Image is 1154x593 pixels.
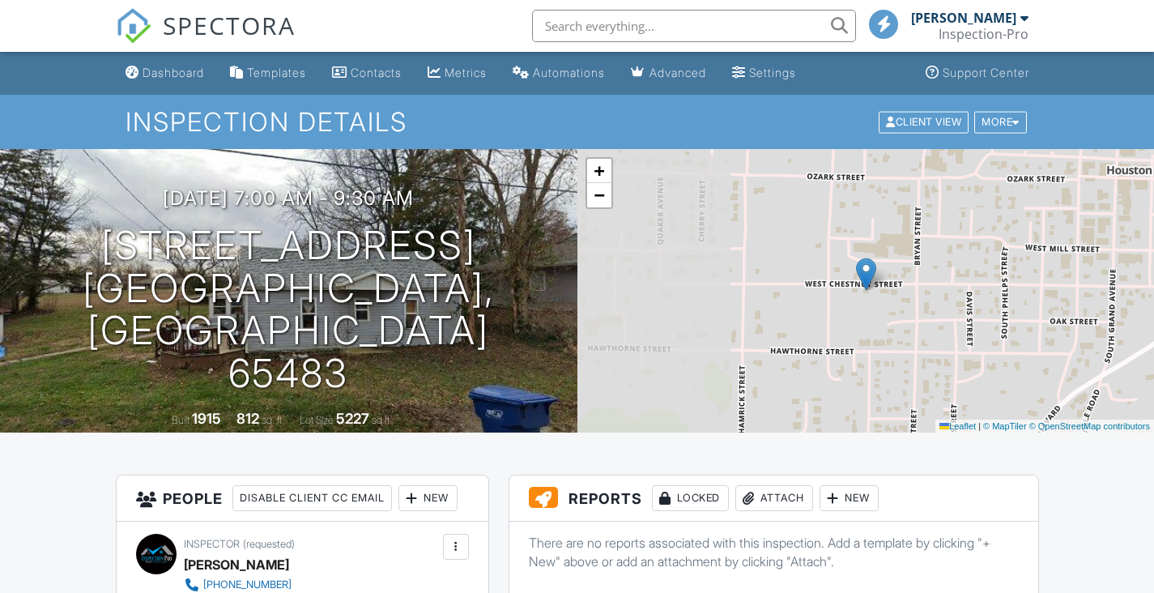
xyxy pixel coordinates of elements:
h1: Inspection Details [126,108,1028,136]
a: Templates [224,58,313,88]
span: sq. ft. [262,414,284,426]
div: [PERSON_NAME] [911,10,1016,26]
div: Contacts [351,66,402,79]
div: Attach [735,485,813,511]
span: | [978,421,981,431]
a: Automations (Basic) [506,58,611,88]
a: [PHONE_NUMBER] [184,577,370,593]
div: Locked [652,485,729,511]
a: © OpenStreetMap contributors [1029,421,1150,431]
div: 812 [236,410,259,427]
span: Built [172,414,189,426]
a: Settings [726,58,803,88]
a: SPECTORA [116,22,296,56]
span: Lot Size [300,414,334,426]
div: Metrics [445,66,487,79]
div: Templates [247,66,306,79]
div: Dashboard [143,66,204,79]
span: SPECTORA [163,8,296,42]
span: + [594,160,604,181]
div: Client View [879,111,969,133]
input: Search everything... [532,10,856,42]
h3: Reports [509,476,1038,522]
a: Leaflet [939,421,976,431]
div: More [974,111,1027,133]
div: Inspection-Pro [939,26,1028,42]
div: 5227 [336,410,369,427]
img: Marker [856,258,876,291]
span: sq.ft. [372,414,392,426]
span: − [594,185,604,205]
div: Advanced [649,66,706,79]
h1: [STREET_ADDRESS] [GEOGRAPHIC_DATA], [GEOGRAPHIC_DATA] 65483 [26,224,551,395]
div: Disable Client CC Email [232,485,392,511]
a: Metrics [421,58,493,88]
a: Client View [877,115,973,127]
div: New [820,485,879,511]
div: New [398,485,458,511]
a: Contacts [326,58,408,88]
p: There are no reports associated with this inspection. Add a template by clicking "+ New" above or... [529,534,1019,570]
img: The Best Home Inspection Software - Spectora [116,8,151,44]
div: Support Center [943,66,1029,79]
div: [PERSON_NAME] [184,552,289,577]
a: © MapTiler [983,421,1027,431]
div: Settings [749,66,796,79]
a: Zoom out [587,183,611,207]
span: Inspector [184,538,240,550]
div: Automations [533,66,605,79]
span: (requested) [243,538,295,550]
h3: People [117,476,488,522]
a: Dashboard [119,58,211,88]
h3: [DATE] 7:00 am - 9:30 am [163,187,414,209]
a: Support Center [919,58,1036,88]
div: [PHONE_NUMBER] [203,578,292,591]
a: Zoom in [587,159,611,183]
div: 1915 [192,410,221,427]
a: Advanced [624,58,713,88]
